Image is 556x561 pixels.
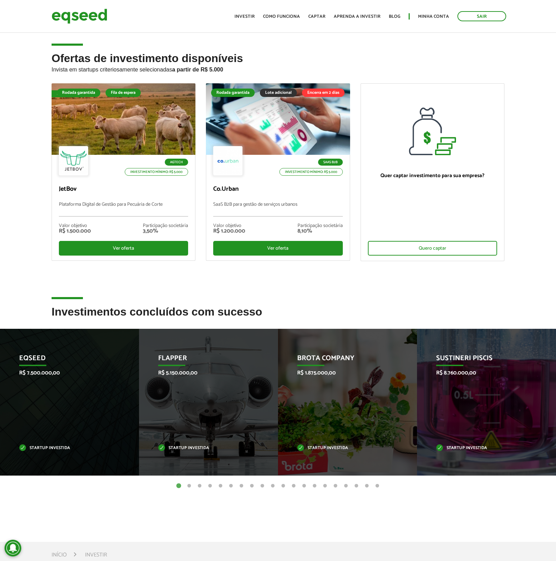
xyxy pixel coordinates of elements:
a: Investir [234,14,255,19]
a: Fila de espera Rodada garantida Fila de espera Agtech Investimento mínimo: R$ 5.000 JetBov Plataf... [52,83,195,261]
p: Sustineri Piscis [436,354,526,366]
div: Ver oferta [213,241,342,256]
button: 2 of 20 [186,483,193,490]
button: 12 of 20 [290,483,297,490]
img: EqSeed [52,7,107,25]
h2: Investimentos concluídos com sucesso [52,306,504,328]
button: 10 of 20 [269,483,276,490]
p: Flapper [158,354,248,366]
a: Blog [389,14,400,19]
a: Sair [457,11,506,21]
button: 20 of 20 [374,483,381,490]
div: Rodada garantida [57,89,100,97]
p: Co.Urban [213,185,342,193]
a: Início [52,552,67,558]
p: Startup investida [158,446,248,450]
p: SaaS B2B para gestão de serviços urbanos [213,202,342,217]
a: Rodada garantida Lote adicional Encerra em 2 dias SaaS B2B Investimento mínimo: R$ 5.000 Co.Urban... [206,83,350,261]
button: 18 of 20 [353,483,360,490]
button: 17 of 20 [342,483,349,490]
div: 8,10% [298,228,343,234]
a: Captar [308,14,325,19]
button: 8 of 20 [248,483,255,490]
a: Como funciona [263,14,300,19]
p: Quer captar investimento para sua empresa? [368,173,497,179]
strong: a partir de R$ 5.000 [172,67,223,73]
p: Investimento mínimo: R$ 5.000 [279,168,343,176]
p: Invista em startups criteriosamente selecionadas [52,65,504,73]
button: 14 of 20 [311,483,318,490]
button: 16 of 20 [332,483,339,490]
div: Ver oferta [59,241,188,256]
button: 11 of 20 [280,483,287,490]
button: 5 of 20 [217,483,224,490]
div: Valor objetivo [59,223,91,228]
button: 4 of 20 [207,483,214,490]
p: R$ 5.150.000,00 [158,370,248,376]
a: Quer captar investimento para sua empresa? Quero captar [361,83,504,261]
p: Startup investida [19,446,109,450]
p: Plataforma Digital de Gestão para Pecuária de Corte [59,202,188,217]
p: R$ 7.500.000,00 [19,370,109,376]
div: Participação societária [143,223,188,228]
p: Startup investida [436,446,526,450]
button: 6 of 20 [227,483,234,490]
a: Aprenda a investir [334,14,380,19]
div: Quero captar [368,241,497,256]
div: R$ 1.500.000 [59,228,91,234]
p: Agtech [165,159,188,166]
h2: Ofertas de investimento disponíveis [52,52,504,83]
button: 7 of 20 [238,483,245,490]
div: Rodada garantida [211,89,255,97]
button: 15 of 20 [322,483,329,490]
div: Lote adicional [260,89,297,97]
p: Startup investida [297,446,387,450]
p: JetBov [59,185,188,193]
div: Encerra em 2 dias [302,89,345,97]
button: 19 of 20 [363,483,370,490]
p: SaaS B2B [318,159,343,166]
div: Participação societária [298,223,343,228]
p: Brota Company [297,354,387,366]
div: 3,50% [143,228,188,234]
button: 1 of 20 [175,483,182,490]
li: Investir [85,550,107,560]
div: Fila de espera [52,90,87,97]
div: R$ 1.200.000 [213,228,245,234]
div: Valor objetivo [213,223,245,228]
p: R$ 1.875.000,00 [297,370,387,376]
a: Minha conta [418,14,449,19]
button: 3 of 20 [196,483,203,490]
p: Investimento mínimo: R$ 5.000 [125,168,188,176]
button: 13 of 20 [301,483,308,490]
p: R$ 8.760.000,00 [436,370,526,376]
p: EqSeed [19,354,109,366]
button: 9 of 20 [259,483,266,490]
div: Fila de espera [106,89,141,97]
